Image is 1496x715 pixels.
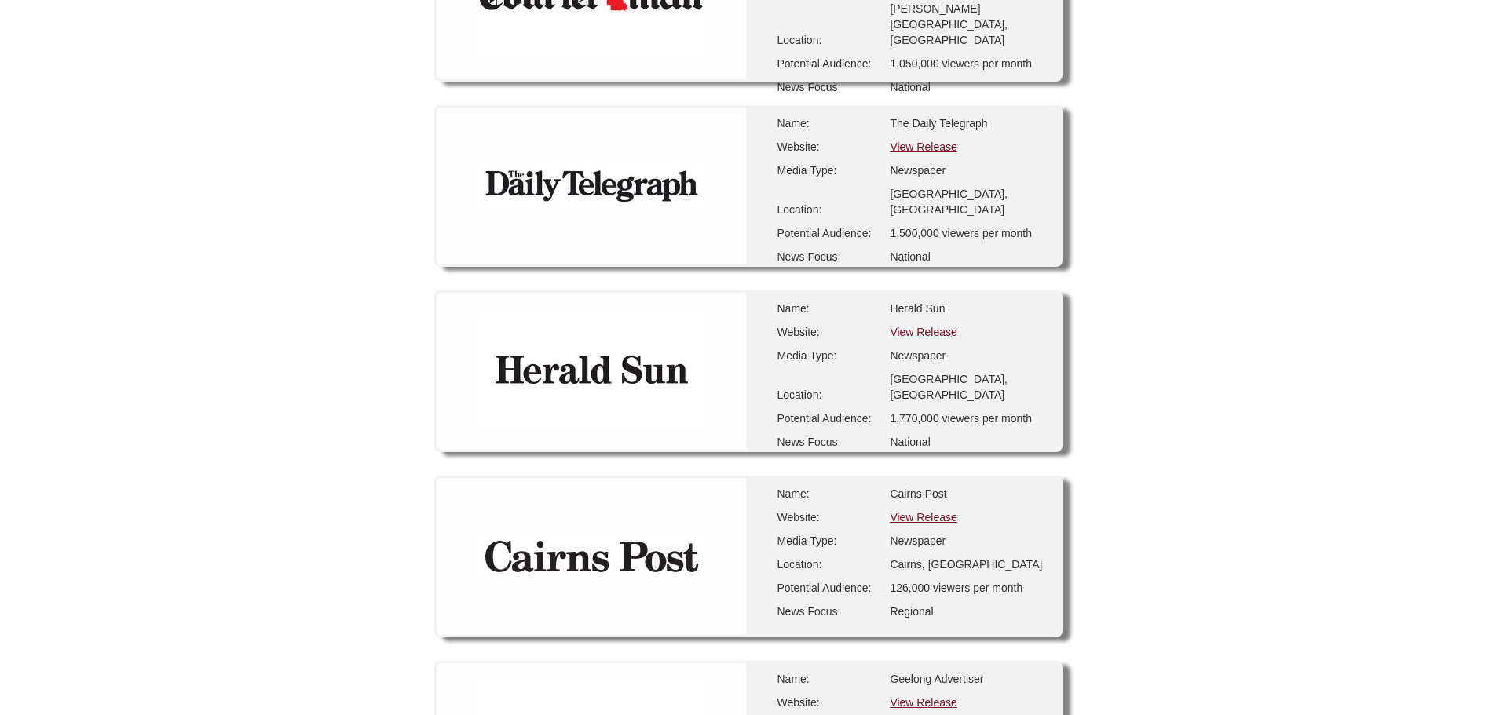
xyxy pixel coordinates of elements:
a: View Release [890,140,956,153]
div: News Focus: [777,249,880,264]
a: View Release [890,511,956,523]
a: View Release [890,326,956,338]
div: Newspaper [890,348,1047,363]
div: Website: [777,695,880,710]
div: Website: [777,139,880,155]
div: Potential Audience: [777,56,880,71]
div: Location: [777,32,880,48]
div: Cairns, [GEOGRAPHIC_DATA] [890,556,1047,572]
div: Herald Sun [890,301,1047,316]
div: Newspaper [890,162,1047,178]
div: Cairns Post [890,486,1047,502]
div: 126,000 viewers per month [890,580,1047,596]
div: Name: [777,486,880,502]
div: Name: [777,301,880,316]
div: [GEOGRAPHIC_DATA], [GEOGRAPHIC_DATA] [890,186,1047,217]
div: Regional [890,604,1047,619]
div: Geelong Advertiser [890,671,1047,687]
div: Potential Audience: [777,580,880,596]
div: Media Type: [777,348,880,363]
div: Location: [777,202,880,217]
div: 1,500,000 viewers per month [890,225,1047,241]
a: View Release [890,696,956,709]
div: Media Type: [777,162,880,178]
img: Herald Sun [477,316,705,424]
div: News Focus: [777,79,880,95]
div: Website: [777,324,880,340]
div: Newspaper [890,533,1047,549]
div: National [890,434,1047,450]
div: Name: [777,115,880,131]
div: [GEOGRAPHIC_DATA], [GEOGRAPHIC_DATA] [890,371,1047,403]
div: 1,050,000 viewers per month [890,56,1047,71]
img: The Daily Telegraph [477,166,705,204]
div: Potential Audience: [777,410,880,426]
div: Potential Audience: [777,225,880,241]
div: 1,770,000 viewers per month [890,410,1047,426]
div: Location: [777,387,880,403]
div: [PERSON_NAME][GEOGRAPHIC_DATA], [GEOGRAPHIC_DATA] [890,1,1047,48]
div: The Daily Telegraph [890,115,1047,131]
div: Name: [777,671,880,687]
div: Media Type: [777,533,880,549]
img: Cairns Post [477,531,705,581]
div: News Focus: [777,604,880,619]
div: National [890,79,1047,95]
div: Website: [777,509,880,525]
div: National [890,249,1047,264]
div: News Focus: [777,434,880,450]
div: Location: [777,556,880,572]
